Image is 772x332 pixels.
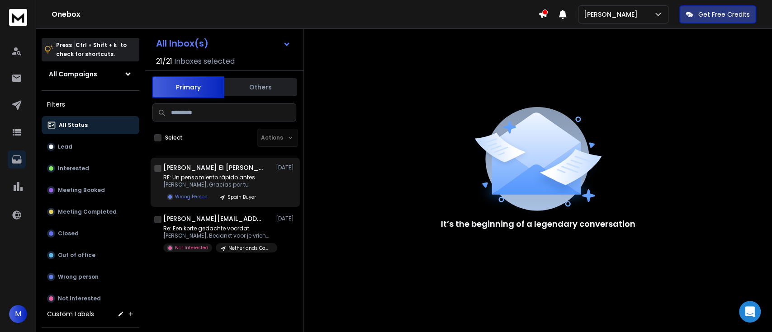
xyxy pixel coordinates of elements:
button: All Status [42,116,139,134]
button: Interested [42,159,139,178]
p: Wrong Person [175,193,208,200]
button: Out of office [42,246,139,264]
button: Others [224,77,297,97]
button: Get Free Credits [679,5,756,23]
button: All Inbox(s) [149,34,298,52]
p: [PERSON_NAME], Bedankt voor je vriendelijke [163,232,272,239]
p: Closed [58,230,79,237]
p: [PERSON_NAME] [584,10,641,19]
button: Wrong person [42,268,139,286]
p: Netherlands Campaign [228,245,272,252]
p: [DATE] [276,164,296,171]
button: Primary [152,76,224,98]
h1: All Campaigns [49,70,97,79]
h3: Custom Labels [47,309,94,318]
p: Re: Een korte gedachte voordat [163,225,272,232]
p: Interested [58,165,89,172]
button: Closed [42,224,139,243]
button: Not Interested [42,290,139,308]
p: Press to check for shortcuts. [56,41,127,59]
h1: All Inbox(s) [156,39,208,48]
h1: [PERSON_NAME] El [PERSON_NAME] [PERSON_NAME] [163,163,263,172]
span: 21 / 21 [156,56,172,67]
p: It’s the beginning of a legendary conversation [441,218,635,230]
button: Meeting Completed [42,203,139,221]
p: Not Interested [58,295,101,302]
img: logo [9,9,27,26]
h1: [PERSON_NAME][EMAIL_ADDRESS][PERSON_NAME][DOMAIN_NAME] [163,214,263,223]
p: Not Interested [175,244,208,251]
div: Open Intercom Messenger [739,301,761,323]
p: Meeting Completed [58,208,117,215]
p: [PERSON_NAME], Gracias por tu [163,181,261,188]
button: All Campaigns [42,65,139,83]
p: Spain Buyer [227,194,256,201]
h3: Filters [42,98,139,111]
p: Wrong person [58,273,99,281]
p: Meeting Booked [58,187,105,194]
p: Out of office [58,252,95,259]
span: Ctrl + Shift + k [74,40,118,50]
p: Lead [58,143,72,150]
button: Meeting Booked [42,181,139,199]
p: Get Free Credits [698,10,750,19]
h1: Onebox [52,9,538,20]
button: Lead [42,138,139,156]
p: RE: Un pensamiento rápido antes [163,174,261,181]
h3: Inboxes selected [174,56,235,67]
button: M [9,305,27,323]
p: All Status [59,122,88,129]
label: Select [165,134,183,141]
p: [DATE] [276,215,296,222]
